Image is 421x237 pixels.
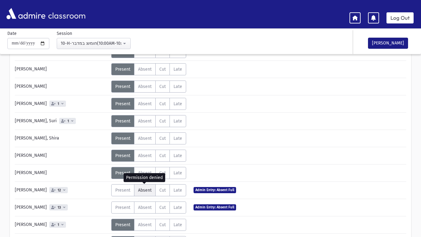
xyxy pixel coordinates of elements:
[12,150,111,162] div: [PERSON_NAME]
[56,223,60,227] span: 1
[115,136,130,141] span: Present
[12,63,111,75] div: [PERSON_NAME]
[115,222,130,227] span: Present
[12,202,111,214] div: [PERSON_NAME]
[174,67,182,72] span: Late
[138,222,152,227] span: Absent
[111,202,186,214] div: AttTypes
[12,184,111,196] div: [PERSON_NAME]
[159,101,166,106] span: Cut
[138,118,152,124] span: Absent
[12,219,111,231] div: [PERSON_NAME]
[174,188,182,193] span: Late
[12,81,111,93] div: [PERSON_NAME]
[111,184,186,196] div: AttTypes
[159,153,166,158] span: Cut
[111,115,186,127] div: AttTypes
[111,150,186,162] div: AttTypes
[57,38,131,49] button: 10-H-חומש: במדבר(10:00AM-10:45AM)
[138,205,152,210] span: Absent
[12,115,111,127] div: [PERSON_NAME], Suri
[56,102,60,106] span: 1
[159,136,166,141] span: Cut
[7,30,17,37] label: Date
[368,38,408,49] button: [PERSON_NAME]
[174,170,182,176] span: Late
[138,188,152,193] span: Absent
[159,84,166,89] span: Cut
[66,119,70,123] span: 1
[138,84,152,89] span: Absent
[115,188,130,193] span: Present
[12,98,111,110] div: [PERSON_NAME]
[174,136,182,141] span: Late
[159,67,166,72] span: Cut
[174,84,182,89] span: Late
[56,188,62,192] span: 12
[111,167,186,179] div: AttTypes
[159,222,166,227] span: Cut
[386,12,414,23] a: Log Out
[111,219,186,231] div: AttTypes
[61,40,122,47] div: 10-H-חומש: במדבר(10:00AM-10:45AM)
[111,63,186,75] div: AttTypes
[174,118,182,124] span: Late
[115,170,130,176] span: Present
[159,170,166,176] span: Cut
[174,205,182,210] span: Late
[138,170,152,176] span: Absent
[124,173,165,182] div: Permission denied
[138,101,152,106] span: Absent
[12,132,111,144] div: [PERSON_NAME], Shira
[115,118,130,124] span: Present
[12,167,111,179] div: [PERSON_NAME]
[115,205,130,210] span: Present
[111,132,186,144] div: AttTypes
[5,6,47,21] img: AdmirePro
[56,206,62,210] span: 13
[174,101,182,106] span: Late
[57,30,72,37] label: Session
[115,153,130,158] span: Present
[138,153,152,158] span: Absent
[115,67,130,72] span: Present
[159,188,166,193] span: Cut
[47,6,86,22] span: classroom
[194,204,236,210] span: Admin Entry: Absent Full
[115,101,130,106] span: Present
[159,205,166,210] span: Cut
[159,118,166,124] span: Cut
[174,153,182,158] span: Late
[194,187,236,193] span: Admin Entry: Absent Full
[138,136,152,141] span: Absent
[138,67,152,72] span: Absent
[111,81,186,93] div: AttTypes
[115,84,130,89] span: Present
[111,98,186,110] div: AttTypes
